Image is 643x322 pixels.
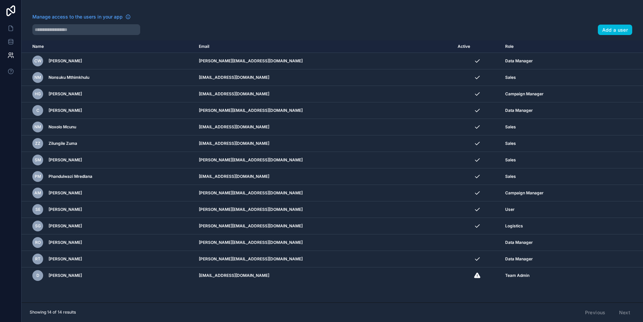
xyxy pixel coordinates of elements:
span: Data Manager [505,108,533,113]
th: Name [22,40,195,53]
a: Manage access to the users in your app [32,13,131,20]
span: PM [35,174,41,179]
span: [PERSON_NAME] [49,157,82,163]
td: [PERSON_NAME][EMAIL_ADDRESS][DOMAIN_NAME] [195,53,454,69]
span: Team Admin [505,273,529,278]
button: Add a user [598,25,633,35]
th: Role [501,40,609,53]
span: CW [34,58,41,64]
span: SE [35,207,40,212]
td: [EMAIL_ADDRESS][DOMAIN_NAME] [195,86,454,102]
span: SM [35,157,41,163]
span: Zilungile Zuma [49,141,77,146]
span: Phandulwazi Mredlana [49,174,92,179]
td: [PERSON_NAME][EMAIL_ADDRESS][DOMAIN_NAME] [195,251,454,267]
span: D [36,273,39,278]
span: [PERSON_NAME] [49,273,82,278]
td: [PERSON_NAME][EMAIL_ADDRESS][DOMAIN_NAME] [195,102,454,119]
td: [PERSON_NAME][EMAIL_ADDRESS][DOMAIN_NAME] [195,152,454,168]
span: [PERSON_NAME] [49,207,82,212]
span: Sales [505,141,516,146]
span: AM [34,190,41,196]
span: Showing 14 of 14 results [30,310,76,315]
span: NM [34,75,41,80]
span: RO [35,240,41,245]
th: Email [195,40,454,53]
td: [PERSON_NAME][EMAIL_ADDRESS][DOMAIN_NAME] [195,185,454,201]
span: Logistics [505,223,523,229]
span: Campaign Manager [505,91,544,97]
span: SG [35,223,41,229]
td: [EMAIL_ADDRESS][DOMAIN_NAME] [195,135,454,152]
div: scrollable content [22,40,643,302]
span: ZZ [35,141,40,146]
td: [PERSON_NAME][EMAIL_ADDRESS][DOMAIN_NAME] [195,201,454,218]
td: [PERSON_NAME][EMAIL_ADDRESS][DOMAIN_NAME] [195,234,454,251]
span: [PERSON_NAME] [49,108,82,113]
span: Sales [505,157,516,163]
span: [PERSON_NAME] [49,190,82,196]
td: [EMAIL_ADDRESS][DOMAIN_NAME] [195,267,454,284]
th: Active [454,40,501,53]
span: [PERSON_NAME] [49,240,82,245]
span: Data Manager [505,58,533,64]
span: [PERSON_NAME] [49,223,82,229]
span: Data Manager [505,240,533,245]
td: [PERSON_NAME][EMAIL_ADDRESS][DOMAIN_NAME] [195,218,454,234]
span: C [36,108,39,113]
span: [PERSON_NAME] [49,91,82,97]
span: [PERSON_NAME] [49,256,82,262]
span: [PERSON_NAME] [49,58,82,64]
td: [EMAIL_ADDRESS][DOMAIN_NAME] [195,168,454,185]
span: RT [35,256,40,262]
span: Sales [505,174,516,179]
span: HG [35,91,41,97]
span: Campaign Manager [505,190,544,196]
span: Nonsuku Mthimkhulu [49,75,89,80]
span: Sales [505,124,516,130]
span: Data Manager [505,256,533,262]
span: NM [34,124,41,130]
span: Manage access to the users in your app [32,13,123,20]
td: [EMAIL_ADDRESS][DOMAIN_NAME] [195,119,454,135]
td: [EMAIL_ADDRESS][DOMAIN_NAME] [195,69,454,86]
span: User [505,207,515,212]
span: Sales [505,75,516,80]
span: Noxolo Mcunu [49,124,76,130]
